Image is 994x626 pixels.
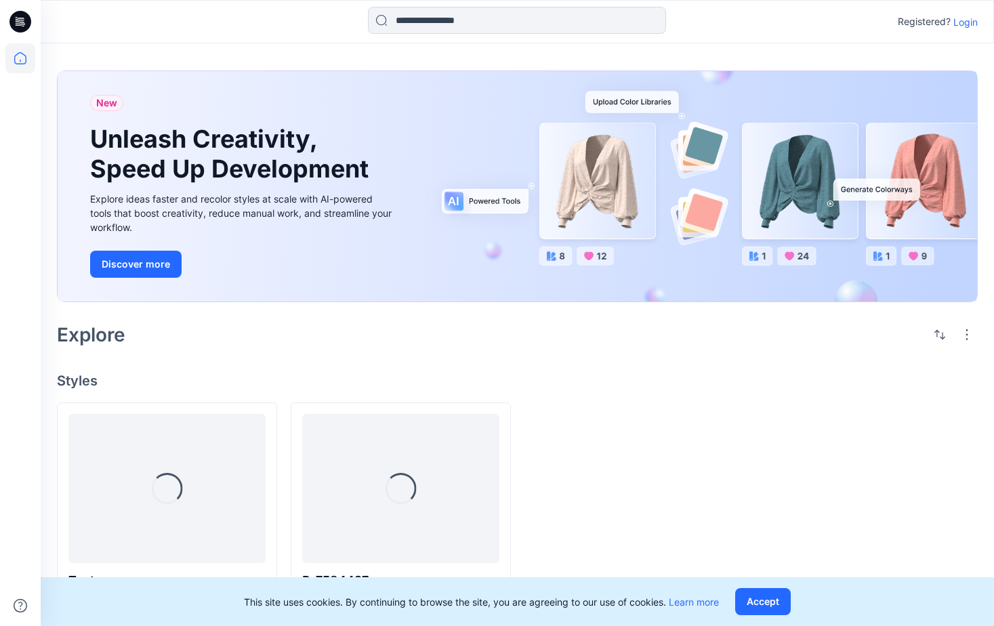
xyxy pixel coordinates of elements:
[68,571,266,590] p: Test
[953,15,978,29] p: Login
[90,251,182,278] button: Discover more
[302,571,499,590] p: P_7584427
[90,125,375,183] h1: Unleash Creativity, Speed Up Development
[90,251,395,278] a: Discover more
[57,324,125,346] h2: Explore
[96,95,117,111] span: New
[898,14,951,30] p: Registered?
[57,373,978,389] h4: Styles
[90,192,395,234] div: Explore ideas faster and recolor styles at scale with AI-powered tools that boost creativity, red...
[244,595,719,609] p: This site uses cookies. By continuing to browse the site, you are agreeing to our use of cookies.
[735,588,791,615] button: Accept
[669,596,719,608] a: Learn more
